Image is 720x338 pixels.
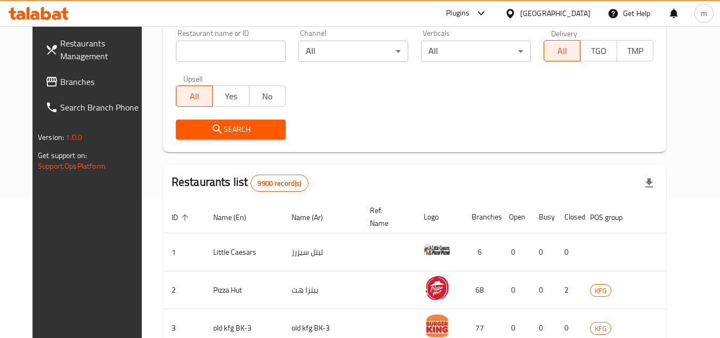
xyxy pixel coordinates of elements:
[213,211,260,224] span: Name (En)
[183,75,203,82] label: Upsell
[590,323,611,335] span: KFG
[176,85,213,107] button: All
[205,233,283,271] td: Little Caesars
[590,211,636,224] span: POS group
[530,271,556,309] td: 0
[205,271,283,309] td: Pizza Hut
[530,201,556,233] th: Busy
[60,75,144,88] span: Branches
[163,271,205,309] td: 2
[251,178,308,188] span: 9900 record(s)
[292,211,337,224] span: Name (Ar)
[184,123,277,136] span: Search
[38,130,64,144] span: Version:
[176,120,286,139] button: Search
[617,40,653,61] button: TMP
[701,7,707,19] span: m
[446,7,470,20] div: Plugins
[636,170,662,196] div: Export file
[60,101,144,114] span: Search Branch Phone
[163,233,205,271] td: 1
[421,41,531,62] div: All
[556,271,581,309] td: 2
[254,89,281,104] span: No
[463,201,500,233] th: Branches
[621,43,649,59] span: TMP
[530,233,556,271] td: 0
[212,85,249,107] button: Yes
[556,201,581,233] th: Closed
[500,201,530,233] th: Open
[424,274,450,301] img: Pizza Hut
[551,29,578,37] label: Delivery
[38,148,87,162] span: Get support on:
[548,43,576,59] span: All
[172,211,192,224] span: ID
[283,271,361,309] td: بيتزا هت
[283,233,361,271] td: ليتل سيزرز
[370,204,402,230] span: Ref. Name
[463,271,500,309] td: 68
[520,7,590,19] div: [GEOGRAPHIC_DATA]
[60,37,144,62] span: Restaurants Management
[590,285,611,297] span: KFG
[415,201,463,233] th: Logo
[37,30,153,69] a: Restaurants Management
[37,95,153,120] a: Search Branch Phone
[37,69,153,95] a: Branches
[580,40,617,61] button: TGO
[249,85,286,107] button: No
[424,237,450,263] img: Little Caesars
[181,89,208,104] span: All
[66,130,82,144] span: 1.0.0
[500,233,530,271] td: 0
[556,233,581,271] td: 0
[500,271,530,309] td: 0
[217,89,245,104] span: Yes
[38,159,106,173] a: Support.OpsPlatform
[544,40,580,61] button: All
[298,41,408,62] div: All
[172,174,309,192] h2: Restaurants list
[585,43,612,59] span: TGO
[463,233,500,271] td: 6
[176,41,286,62] input: Search for restaurant name or ID..
[250,175,308,192] div: Total records count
